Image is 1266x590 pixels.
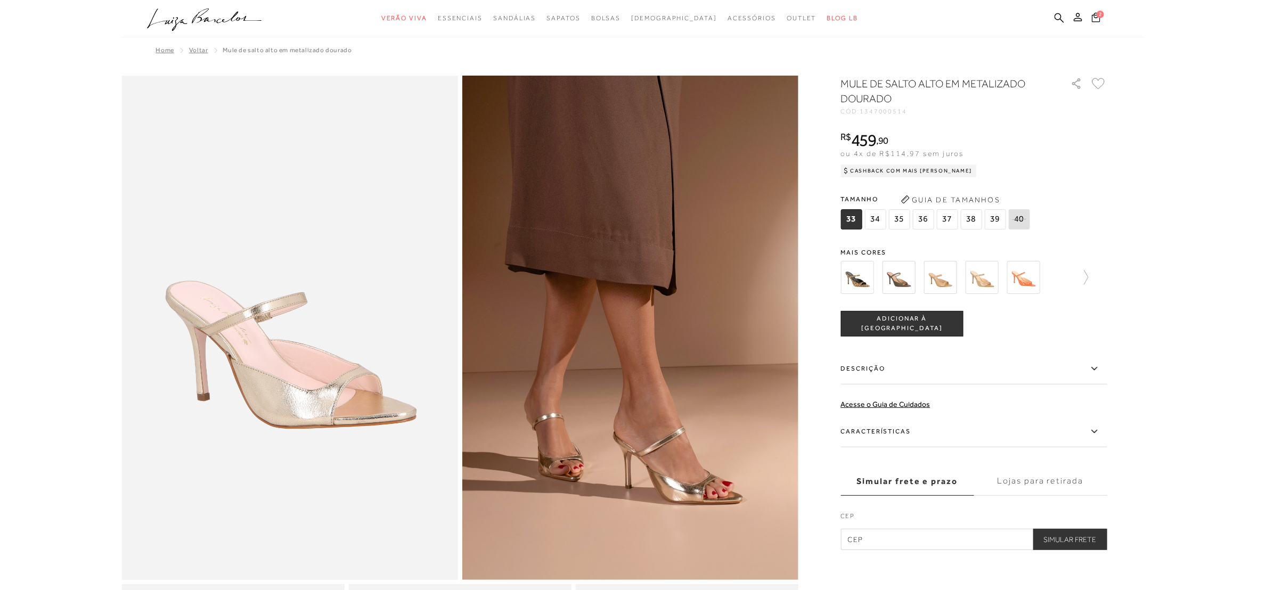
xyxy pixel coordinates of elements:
[787,14,816,22] span: Outlet
[546,9,580,28] a: noSubCategoriesText
[841,132,852,142] i: R$
[827,14,858,22] span: BLOG LB
[1033,529,1107,550] button: Simular Frete
[841,76,1041,106] h1: MULE DE SALTO ALTO EM METALIZADO DOURADO
[462,76,798,580] img: image
[961,209,982,230] span: 38
[841,416,1107,447] label: Características
[842,314,963,333] span: ADICIONAR À [GEOGRAPHIC_DATA]
[860,108,907,115] span: 1347000514
[827,9,858,28] a: BLOG LB
[787,9,816,28] a: noSubCategoriesText
[841,108,1054,114] div: CÓD:
[876,136,888,145] i: ,
[728,9,776,28] a: noSubCategoriesText
[122,76,458,580] img: image
[851,130,876,150] span: 459
[841,261,874,294] img: MULE DE SALTO ALTO EM COURO NOBUCK ONÇA
[631,14,717,22] span: [DEMOGRAPHIC_DATA]
[841,209,862,230] span: 33
[841,165,977,177] div: Cashback com Mais [PERSON_NAME]
[897,191,1004,208] button: Guia de Tamanhos
[985,209,1006,230] span: 39
[841,311,963,337] button: ADICIONAR À [GEOGRAPHIC_DATA]
[924,261,957,294] img: MULE DE SALTO ALTO EM COURO VERNIZ AREIA
[493,14,536,22] span: Sandálias
[1009,209,1030,230] span: 40
[937,209,958,230] span: 37
[591,9,621,28] a: noSubCategoriesText
[974,467,1107,496] label: Lojas para retirada
[493,9,536,28] a: noSubCategoriesText
[546,14,580,22] span: Sapatos
[841,400,930,408] a: Acesse o Guia de Cuidados
[381,14,427,22] span: Verão Viva
[841,249,1107,256] span: Mais cores
[438,9,483,28] a: noSubCategoriesText
[223,46,352,54] span: MULE DE SALTO ALTO EM METALIZADO DOURADO
[865,209,886,230] span: 34
[889,209,910,230] span: 35
[841,511,1107,526] label: CEP
[591,14,621,22] span: Bolsas
[381,9,427,28] a: noSubCategoriesText
[438,14,483,22] span: Essenciais
[1089,12,1104,26] button: 2
[966,261,999,294] img: MULE DE SALTO ALTO EM COURO VERNIZ BEGE ARGILA
[631,9,717,28] a: noSubCategoriesText
[728,14,776,22] span: Acessórios
[841,191,1033,207] span: Tamanho
[156,46,174,54] a: Home
[1007,261,1040,294] img: MULE DE SALTO ALTO EM COURO VERNIZ LARANJA SUNSET
[879,135,889,146] span: 90
[1097,11,1104,18] span: 2
[913,209,934,230] span: 36
[841,529,1107,550] input: CEP
[841,467,974,496] label: Simular frete e prazo
[841,149,964,158] span: ou 4x de R$114,97 sem juros
[841,354,1107,384] label: Descrição
[883,261,916,294] img: MULE DE SALTO ALTO EM COURO VERDE TOMILHO
[189,46,208,54] a: Voltar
